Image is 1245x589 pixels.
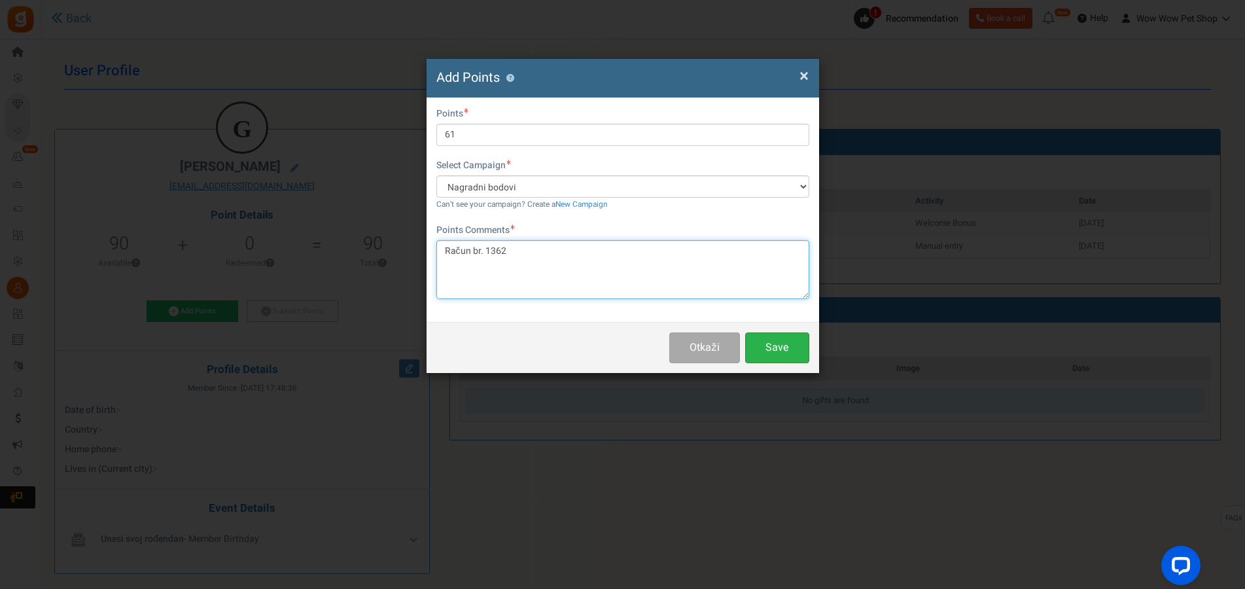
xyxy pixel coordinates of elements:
[799,63,809,88] span: ×
[436,107,468,120] label: Points
[745,332,809,363] button: Save
[506,74,515,82] button: ?
[436,224,515,237] label: Points Comments
[436,159,511,172] label: Select Campaign
[555,199,608,210] a: New Campaign
[436,199,608,210] small: Can't see your campaign? Create a
[669,332,739,363] button: Otkaži
[436,68,500,87] span: Add Points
